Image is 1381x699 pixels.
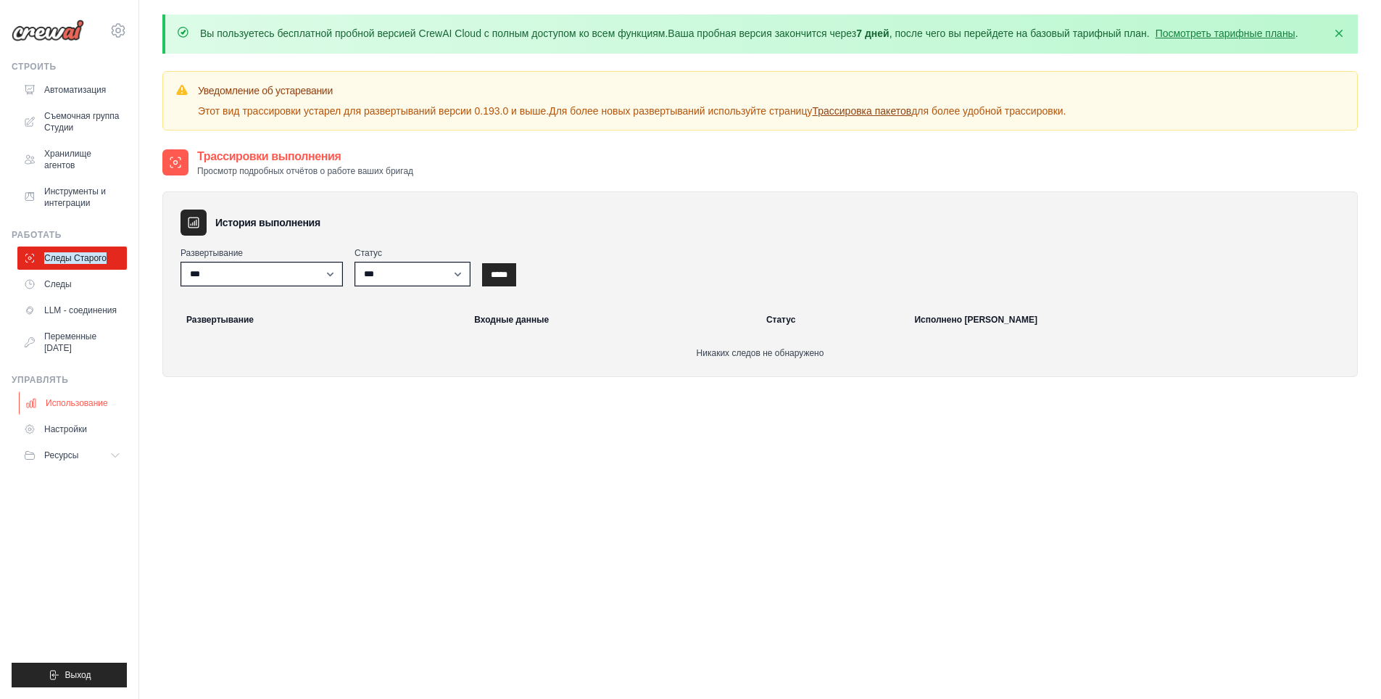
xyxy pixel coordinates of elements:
a: LLM - соединения [17,299,127,322]
ya-tr-span: Хранилище агентов [44,148,121,171]
ya-tr-span: 7 дней [856,28,889,39]
ya-tr-span: Исполнено [PERSON_NAME] [914,315,1037,325]
ya-tr-span: Уведомление об устаревании [198,85,333,96]
ya-tr-span: Управлять [12,375,68,385]
ya-tr-span: для более удобной трассировки. [911,105,1066,117]
a: Инструменты и интеграции [17,180,127,215]
ya-tr-span: LLM - соединения [44,305,117,316]
a: Следы [17,273,127,296]
a: Следы Старого [17,247,127,270]
ya-tr-span: Настройки [44,423,87,435]
ya-tr-span: Автоматизация [44,84,106,96]
ya-tr-span: Входные данные [474,315,549,325]
ya-tr-span: Просмотр подробных отчётов о работе ваших бригад [197,166,413,176]
a: Посмотреть тарифные планы [1156,28,1295,39]
ya-tr-span: Никаких следов не обнаружено [697,348,824,358]
ya-tr-span: Следы [44,278,72,290]
ya-tr-span: Ваша пробная версия закончится через [668,28,856,39]
a: Автоматизация [17,78,127,102]
ya-tr-span: Использование [46,397,108,409]
ya-tr-span: Инструменты и интеграции [44,186,121,209]
ya-tr-span: История выполнения [215,217,320,228]
a: Трассировка пакетов [812,105,911,117]
ya-tr-span: . [1295,28,1298,39]
a: Переменные [DATE] [17,325,127,360]
ya-tr-span: Съемочная группа Студии [44,110,121,133]
a: Съемочная группа Студии [17,104,127,139]
ya-tr-span: Работать [12,230,62,240]
ya-tr-span: Выход [65,670,91,680]
ya-tr-span: Следы Старого [44,252,107,264]
img: Логотип [12,20,84,41]
ya-tr-span: Для более новых развертываний используйте страницу [549,105,812,117]
ya-tr-span: Переменные [DATE] [44,331,121,354]
ya-tr-span: Этот вид трассировки устарел для развертываний версии 0.193.0 и выше. [198,105,549,117]
ya-tr-span: Трассировки выполнения [197,150,341,162]
a: Использование [19,392,128,415]
button: Ресурсы [17,444,127,467]
a: Хранилище агентов [17,142,127,177]
button: Выход [12,663,127,687]
th: Статус [758,304,905,336]
ya-tr-span: Ресурсы [44,450,78,460]
ya-tr-span: Статус [354,248,382,258]
ya-tr-span: Вы пользуетесь бесплатной пробной версией CrewAI Cloud с полным доступом ко всем функциям. [200,28,668,39]
ya-tr-span: , после чего вы перейдете на базовый тарифный план. [889,28,1150,39]
ya-tr-span: Строить [12,62,57,72]
a: Настройки [17,418,127,441]
th: Развертывание [169,304,465,336]
ya-tr-span: Развертывание [181,248,243,258]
